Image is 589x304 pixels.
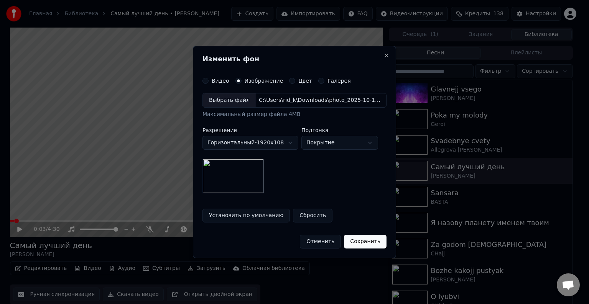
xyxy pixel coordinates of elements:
h2: Изменить фон [202,56,387,62]
button: Отменить [300,235,341,248]
div: Выбрать файл [203,93,256,107]
div: C:\Users\rid_k\Downloads\photo_2025-10-15_22-21-56.jpg [256,96,386,104]
label: Разрешение [202,127,298,133]
button: Сбросить [293,209,332,222]
button: Установить по умолчанию [202,209,290,222]
label: Видео [212,78,229,83]
label: Подгонка [301,127,378,133]
label: Галерея [327,78,351,83]
button: Сохранить [344,235,387,248]
label: Изображение [244,78,283,83]
div: Максимальный размер файла 4MB [202,111,387,118]
label: Цвет [298,78,312,83]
